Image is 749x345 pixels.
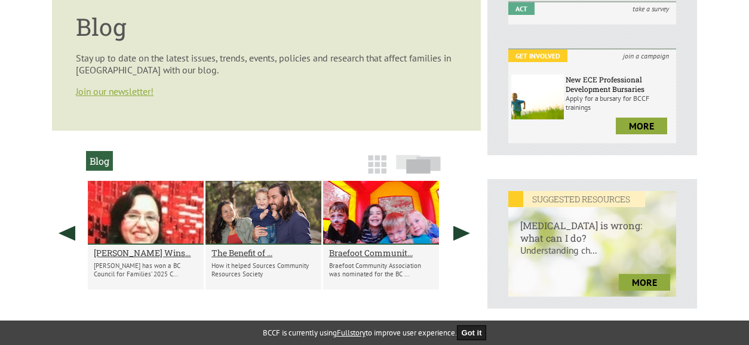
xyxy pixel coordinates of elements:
h6: New ECE Professional Development Bursaries [566,75,673,94]
h6: [MEDICAL_DATA] is wrong: what can I do? [508,207,676,244]
button: Got it [457,325,487,340]
a: Slide View [392,161,444,180]
img: grid-icon.png [368,155,386,174]
p: Stay up to date on the latest issues, trends, events, policies and research that affect families ... [76,52,457,76]
i: take a survey [625,2,676,15]
i: join a campaign [616,50,676,62]
a: more [619,274,670,291]
a: Join our newsletter! [76,85,154,97]
li: The Benefit of Organization-Wide Indigenous Cultural Safety Training [205,181,321,289]
a: [PERSON_NAME] Wins... [94,247,198,258]
li: Inas Lasheen Wins Family Service Award [88,181,204,289]
p: Understanding ch... [508,244,676,268]
a: Braefoot Communit... [329,247,433,258]
em: SUGGESTED RESOURCES [508,191,645,207]
em: Get Involved [508,50,567,62]
h2: Blog [86,151,113,171]
h1: Blog [76,11,457,42]
p: [PERSON_NAME] has won a BC Council for Families’ 2025 C... [94,261,198,278]
a: The Benefit of ... [211,247,315,258]
p: Apply for a bursary for BCCF trainings [566,94,673,112]
p: How it helped Sources Community Resources Society [211,261,315,278]
a: Fullstory [337,328,366,338]
a: more [616,118,667,134]
img: slide-icon.png [396,155,441,174]
a: Grid View [364,161,390,180]
em: Act [508,2,535,15]
p: Braefoot Community Association was nominated for the BC ... [329,261,433,278]
li: Braefoot Community Association Nominated for Family Service Award [323,181,439,289]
